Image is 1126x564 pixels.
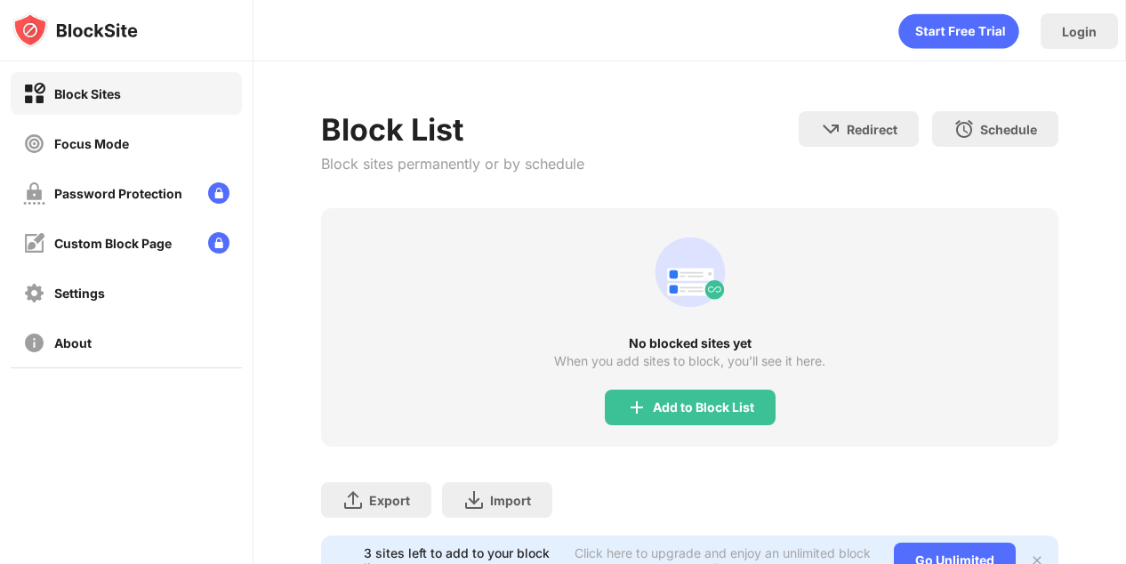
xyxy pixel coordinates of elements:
[54,136,129,151] div: Focus Mode
[23,332,45,354] img: about-off.svg
[1062,24,1097,39] div: Login
[23,182,45,205] img: password-protection-off.svg
[847,122,897,137] div: Redirect
[321,336,1058,350] div: No blocked sites yet
[54,236,172,251] div: Custom Block Page
[23,133,45,155] img: focus-off.svg
[369,493,410,508] div: Export
[208,232,229,254] img: lock-menu.svg
[23,232,45,254] img: customize-block-page-off.svg
[321,111,584,148] div: Block List
[490,493,531,508] div: Import
[23,282,45,304] img: settings-off.svg
[647,230,733,315] div: animation
[54,335,92,350] div: About
[54,186,182,201] div: Password Protection
[653,400,754,415] div: Add to Block List
[980,122,1037,137] div: Schedule
[12,12,138,48] img: logo-blocksite.svg
[54,286,105,301] div: Settings
[23,83,45,105] img: block-on.svg
[54,86,121,101] div: Block Sites
[208,182,229,204] img: lock-menu.svg
[898,13,1019,49] div: animation
[554,354,825,368] div: When you add sites to block, you’ll see it here.
[321,155,584,173] div: Block sites permanently or by schedule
